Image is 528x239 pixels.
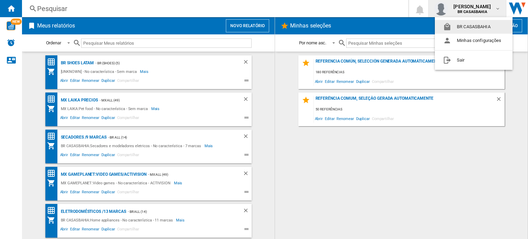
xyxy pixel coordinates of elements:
button: BR CASASBAHIA [435,20,513,34]
button: Minhas configurações [435,34,513,47]
button: Sair [435,53,513,67]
